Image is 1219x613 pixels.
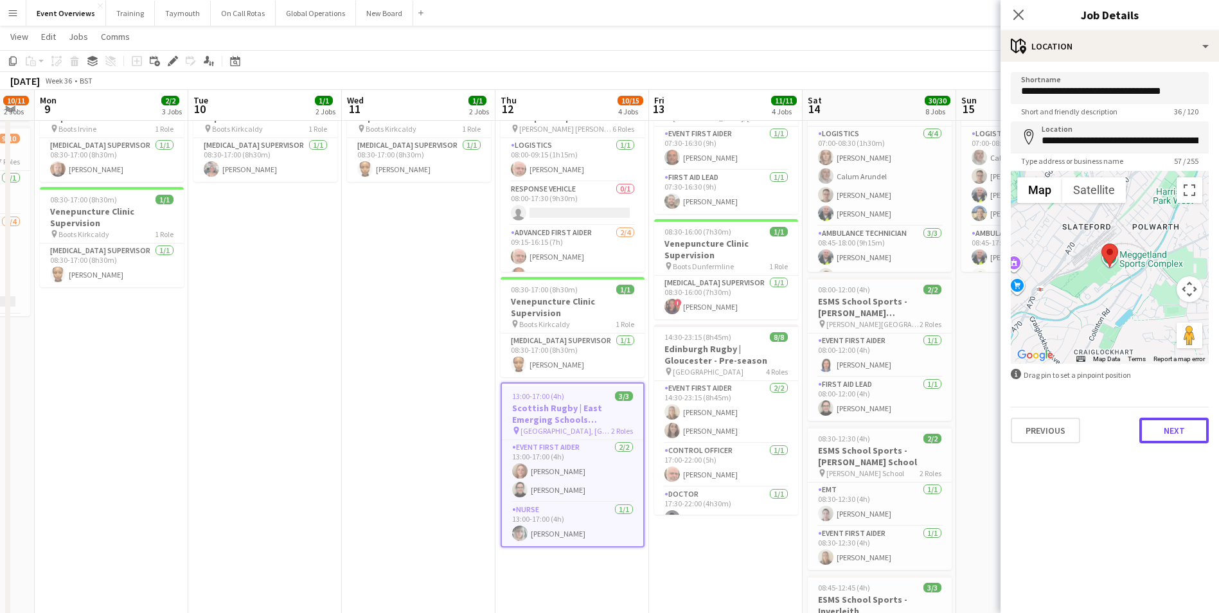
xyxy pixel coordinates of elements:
button: Event Overviews [26,1,106,26]
app-job-card: 08:30-16:00 (7h30m)1/1Venepuncture Clinic Supervision Boots Dunfermline1 Role[MEDICAL_DATA] Super... [654,219,798,319]
span: 14:30-23:15 (8h45m) [664,332,731,342]
span: [PERSON_NAME][GEOGRAPHIC_DATA] [826,319,920,329]
app-job-card: 07:00-17:00 (10h)13/13East Fortune Motorsports East Fortune Race Circuit5 RolesLogistics4/407:00-... [961,82,1105,272]
span: 3/3 [923,583,941,592]
button: Global Operations [276,1,356,26]
button: Drag Pegman onto the map to open Street View [1177,323,1202,348]
app-card-role: EMT1/108:30-12:30 (4h)[PERSON_NAME] [808,483,952,526]
div: 2 Jobs [4,107,28,116]
span: 14 [806,102,822,116]
span: Fri [654,94,664,106]
app-card-role: First Aid Lead1/107:30-16:30 (9h)[PERSON_NAME] [654,170,798,214]
span: 13 [652,102,664,116]
app-job-card: 08:30-17:00 (8h30m)1/1Venepuncture Clinic Supervision Boots Kirkcaldy1 Role[MEDICAL_DATA] Supervi... [501,277,645,377]
span: 08:30-12:30 (4h) [818,434,870,443]
app-card-role: Logistics4/407:00-08:30 (1h30m)Calum Arundel[PERSON_NAME][PERSON_NAME][PERSON_NAME] [961,127,1105,226]
app-card-role: [MEDICAL_DATA] Supervisor1/108:30-17:00 (8h30m)[PERSON_NAME] [40,138,184,182]
span: 1/1 [156,195,174,204]
div: [DATE] [10,75,40,87]
span: 1 Role [462,124,481,134]
span: Boots Irvine [58,124,96,134]
span: [GEOGRAPHIC_DATA] [673,367,743,377]
button: Toggle fullscreen view [1177,177,1202,203]
span: Tue [193,94,208,106]
button: Next [1139,418,1209,443]
app-job-card: 14:30-23:15 (8h45m)8/8Edinburgh Rugby | Gloucester - Pre-season [GEOGRAPHIC_DATA]4 RolesEvent Fir... [654,324,798,515]
div: 4 Jobs [618,107,643,116]
span: Boots Kirkcaldy [58,229,109,239]
span: 10/15 [618,96,643,105]
div: 3 Jobs [162,107,182,116]
app-job-card: 08:30-17:00 (8h30m)1/1Venepuncture Clinic Supervision Boots Kirkcaldy1 Role[MEDICAL_DATA] Supervi... [40,187,184,287]
span: 6 Roles [612,124,634,134]
app-card-role: Advanced First Aider2/409:15-16:15 (7h)[PERSON_NAME][PERSON_NAME] [501,226,645,325]
div: 08:30-17:00 (8h30m)1/1Venepuncture Clinic Supervision Boots Kirkcaldy1 Role[MEDICAL_DATA] Supervi... [193,82,337,182]
button: Show satellite imagery [1062,177,1126,203]
span: 2/2 [923,285,941,294]
app-card-role: Control Officer1/117:00-22:00 (5h)[PERSON_NAME] [654,443,798,487]
span: 1 Role [155,124,174,134]
span: 1 Role [616,319,634,329]
button: Training [106,1,155,26]
span: Boots Dunfermline [673,262,734,271]
span: 3/3 [615,391,633,401]
span: 8/8 [770,332,788,342]
span: 10/11 [3,96,29,105]
app-job-card: 08:00-12:00 (4h)2/2ESMS School Sports - [PERSON_NAME][GEOGRAPHIC_DATA] [PERSON_NAME][GEOGRAPHIC_D... [808,277,952,421]
div: BST [80,76,93,85]
a: Report a map error [1153,355,1205,362]
span: [PERSON_NAME] School [826,468,904,478]
span: 4 Roles [766,367,788,377]
button: Map Data [1093,355,1120,364]
span: Boots Kirkcaldy [366,124,416,134]
app-card-role: Event First Aider1/108:30-12:30 (4h)[PERSON_NAME] [808,526,952,570]
app-card-role: Logistics4/407:00-08:30 (1h30m)[PERSON_NAME]Calum Arundel[PERSON_NAME][PERSON_NAME] [808,127,952,226]
span: 08:00-12:00 (4h) [818,285,870,294]
span: 1 Role [308,124,327,134]
span: 15 [959,102,977,116]
span: 1 Role [769,262,788,271]
span: Sat [808,94,822,106]
h3: Venepuncture Clinic Supervision [40,206,184,229]
app-card-role: Event First Aider1/108:00-12:00 (4h)[PERSON_NAME] [808,333,952,377]
span: 11/11 [771,96,797,105]
span: Short and friendly description [1011,107,1128,116]
span: Comms [101,31,130,42]
span: Thu [501,94,517,106]
app-card-role: Ambulance Technician3/308:45-18:00 (9h15m)[PERSON_NAME][PERSON_NAME] [808,226,952,307]
app-card-role: [MEDICAL_DATA] Supervisor1/108:30-17:00 (8h30m)[PERSON_NAME] [40,244,184,287]
app-job-card: 08:00-17:30 (9h30m)6/11Scottish Schools MTB Championships [PERSON_NAME] [PERSON_NAME]6 RolesLogis... [501,82,645,272]
span: 11 [345,102,364,116]
app-job-card: 08:30-17:00 (8h30m)1/1Venepuncture Clinic Supervision Boots Kirkcaldy1 Role[MEDICAL_DATA] Supervi... [347,82,491,182]
span: Type address or business name [1011,156,1134,166]
span: Mon [40,94,57,106]
span: 08:30-16:00 (7h30m) [664,227,731,236]
app-card-role: Response Vehicle0/108:00-17:30 (9h30m) [501,182,645,226]
span: 1 Role [155,229,174,239]
span: 36 / 120 [1164,107,1209,116]
button: Taymouth [155,1,211,26]
app-card-role: Nurse1/113:00-17:00 (4h)[PERSON_NAME] [502,502,643,546]
app-job-card: 13:00-17:00 (4h)3/3Scottish Rugby | East Emerging Schools Championship Meggetland [GEOGRAPHIC_DAT... [501,382,645,547]
span: Wed [347,94,364,106]
app-card-role: [MEDICAL_DATA] Supervisor1/108:30-17:00 (8h30m)[PERSON_NAME] [501,333,645,377]
app-card-role: Ambulance Technician3/308:45-17:00 (8h15m)[PERSON_NAME][PERSON_NAME] [961,226,1105,307]
app-card-role: Event First Aider2/214:30-23:15 (8h45m)[PERSON_NAME][PERSON_NAME] [654,381,798,443]
span: Week 36 [42,76,75,85]
a: Terms [1128,355,1146,362]
app-job-card: 08:30-17:00 (8h30m)1/1Venepuncture Clinic Supervision Boots Irvine1 Role[MEDICAL_DATA] Supervisor... [40,82,184,182]
app-card-role: [MEDICAL_DATA] Supervisor1/108:30-17:00 (8h30m)[PERSON_NAME] [347,138,491,182]
app-card-role: First Aid Lead1/108:00-12:00 (4h)[PERSON_NAME] [808,377,952,421]
div: 07:00-20:00 (13h)14/14East Fortune Motorsports East Fortune Race Circuit6 RolesLogistics4/407:00-... [808,82,952,272]
h3: ESMS School Sports - [PERSON_NAME] School [808,445,952,468]
span: Sun [961,94,977,106]
app-card-role: Event First Aider2/213:00-17:00 (4h)[PERSON_NAME][PERSON_NAME] [502,440,643,502]
span: Boots Kirkcaldy [519,319,570,329]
